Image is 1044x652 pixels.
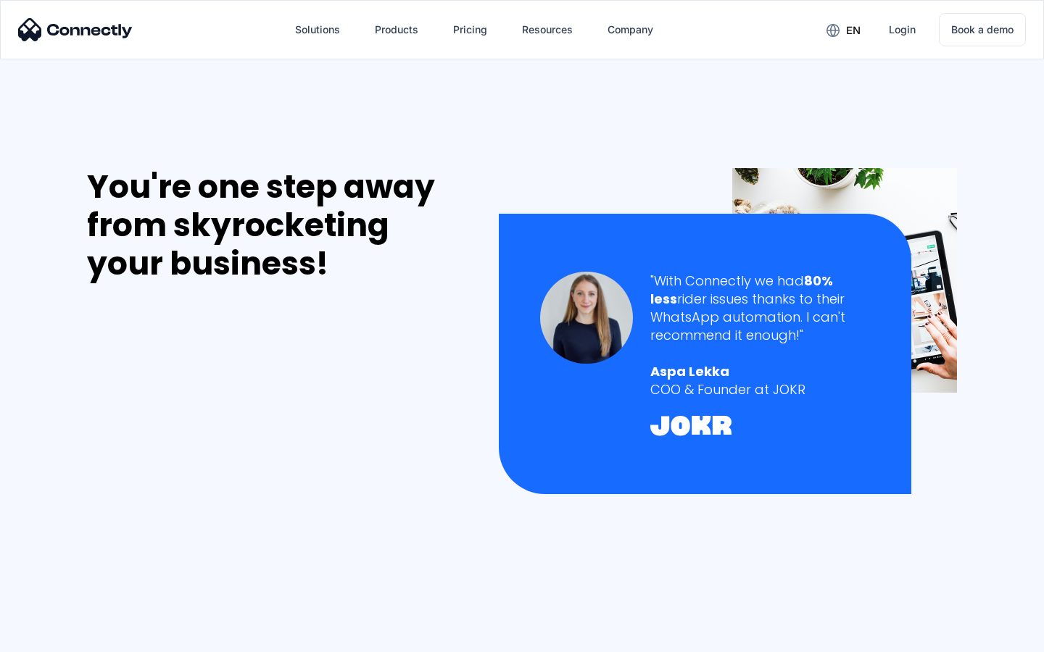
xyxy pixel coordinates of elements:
[510,12,584,47] div: Resources
[29,627,87,647] ul: Language list
[87,168,468,283] div: You're one step away from skyrocketing your business!
[939,13,1026,46] a: Book a demo
[283,12,352,47] div: Solutions
[846,20,861,41] div: en
[650,272,833,308] strong: 80% less
[877,12,927,47] a: Login
[87,300,304,632] iframe: Form 0
[363,12,430,47] div: Products
[442,12,499,47] a: Pricing
[650,380,870,398] div: COO & Founder at JOKR
[596,12,665,47] div: Company
[650,272,870,345] div: "With Connectly we had rider issues thanks to their WhatsApp automation. I can't recommend it eno...
[522,20,573,40] div: Resources
[815,19,871,41] div: en
[650,362,729,380] strong: Aspa Lekka
[18,18,133,41] img: Connectly Logo
[14,627,87,647] aside: Language selected: English
[889,20,916,40] div: Login
[453,20,487,40] div: Pricing
[375,20,418,40] div: Products
[295,20,340,40] div: Solutions
[608,20,653,40] div: Company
